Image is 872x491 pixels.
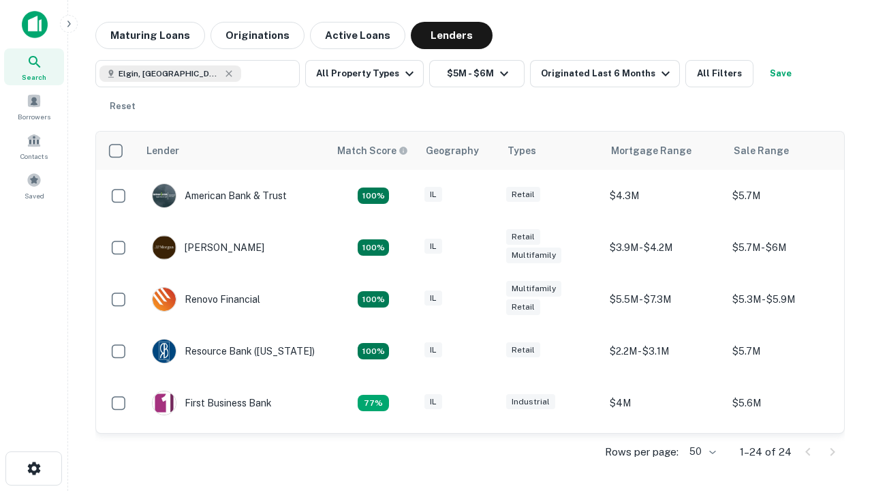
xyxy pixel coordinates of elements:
div: American Bank & Trust [152,183,287,208]
div: First Business Bank [152,391,272,415]
div: Retail [506,342,540,358]
div: IL [424,342,442,358]
button: All Property Types [305,60,424,87]
div: Types [508,143,536,159]
button: All Filters [685,60,753,87]
th: Capitalize uses an advanced AI algorithm to match your search with the best lender. The match sco... [329,132,418,170]
iframe: Chat Widget [804,338,872,404]
span: Borrowers [18,111,50,122]
button: Lenders [411,22,493,49]
td: $2.2M - $3.1M [603,325,726,377]
span: Contacts [20,151,48,162]
span: Search [22,72,46,83]
div: Matching Properties: 3, hasApolloMatch: undefined [358,395,389,411]
div: Multifamily [506,281,561,297]
div: Resource Bank ([US_STATE]) [152,339,315,363]
td: $5.3M - $5.9M [726,273,848,325]
div: IL [424,394,442,410]
div: Retail [506,229,540,245]
div: Matching Properties: 4, hasApolloMatch: undefined [358,291,389,308]
button: Originated Last 6 Months [530,60,680,87]
div: Matching Properties: 4, hasApolloMatch: undefined [358,343,389,359]
div: Matching Properties: 7, hasApolloMatch: undefined [358,188,389,204]
div: Originated Last 6 Months [541,65,674,82]
div: Capitalize uses an advanced AI algorithm to match your search with the best lender. The match sco... [337,143,408,158]
td: $5.6M [726,377,848,429]
img: picture [153,288,176,311]
span: Saved [25,190,44,201]
td: $5.7M [726,325,848,377]
th: Geography [418,132,499,170]
td: $4M [603,377,726,429]
img: picture [153,184,176,207]
th: Lender [138,132,329,170]
div: IL [424,291,442,306]
a: Saved [4,167,64,204]
img: picture [153,340,176,363]
a: Borrowers [4,88,64,125]
div: Retail [506,299,540,315]
div: Matching Properties: 4, hasApolloMatch: undefined [358,239,389,256]
span: Elgin, [GEOGRAPHIC_DATA], [GEOGRAPHIC_DATA] [119,68,221,80]
div: Geography [426,143,479,159]
div: [PERSON_NAME] [152,235,264,260]
a: Search [4,48,64,85]
a: Contacts [4,128,64,164]
div: Retail [506,187,540,203]
p: Rows per page: [605,444,679,460]
button: Originations [211,22,305,49]
div: Lender [146,143,179,159]
p: 1–24 of 24 [740,444,792,460]
div: IL [424,187,442,203]
div: Mortgage Range [611,143,691,159]
th: Types [499,132,603,170]
td: $3.1M [603,429,726,481]
button: Maturing Loans [95,22,205,49]
img: picture [153,236,176,259]
button: Save your search to get updates of matches that match your search criteria. [759,60,803,87]
td: $5.5M - $7.3M [603,273,726,325]
button: Reset [101,93,144,120]
td: $5.7M [726,170,848,222]
button: $5M - $6M [429,60,525,87]
h6: Match Score [337,143,405,158]
img: picture [153,391,176,415]
th: Mortgage Range [603,132,726,170]
img: capitalize-icon.png [22,11,48,38]
div: IL [424,239,442,254]
td: $4.3M [603,170,726,222]
div: Multifamily [506,248,561,263]
div: 50 [684,442,718,462]
button: Active Loans [310,22,405,49]
td: $5.7M - $6M [726,222,848,273]
div: Sale Range [734,143,789,159]
div: Industrial [506,394,555,410]
th: Sale Range [726,132,848,170]
td: $5.1M [726,429,848,481]
td: $3.9M - $4.2M [603,222,726,273]
div: Renovo Financial [152,287,260,312]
